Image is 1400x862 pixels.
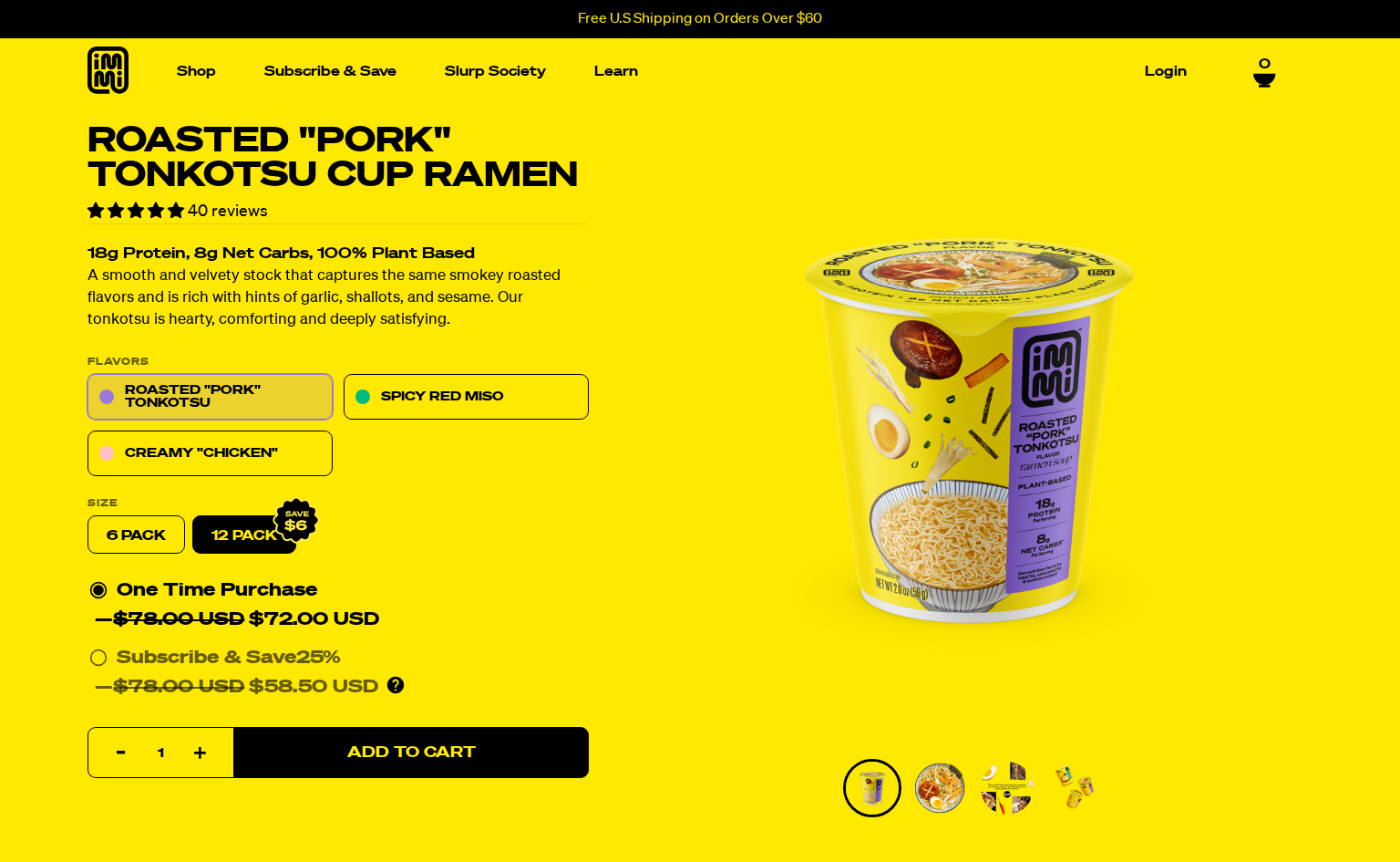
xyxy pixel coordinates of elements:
img: Roasted "Pork" Tonkotsu Cup Ramen [846,762,899,815]
iframe: Marketing Popup [9,778,192,853]
li: 1 of 4 [663,124,1275,737]
del: $78.00 USD [113,679,244,697]
div: PDP main carousel thumbnails [663,759,1275,817]
a: Subscribe & Save [257,57,404,86]
span: 4.78 stars [87,203,188,220]
div: One Time Purchase [89,576,587,635]
h2: 18g Protein, 8g Net Carbs, 100% Plant Based [87,247,589,263]
a: Shop [170,57,223,86]
a: Spicy Red Miso [344,375,589,421]
img: Roasted "Pork" Tonkotsu Cup Ramen [981,762,1034,815]
li: Go to slide 1 [843,759,901,817]
a: Creamy "Chicken" [87,431,333,477]
img: Roasted "Pork" Tonkotsu Cup Ramen [663,124,1275,737]
p: Flavors [87,358,589,368]
a: Roasted "Pork" Tonkotsu [87,375,333,421]
p: A smooth and velvety stock that captures the same smokey roasted flavors and is rich with hints o... [87,266,589,332]
span: 0 [1259,57,1271,73]
span: 25% [296,649,341,668]
img: Roasted "Pork" Tonkotsu Cup Ramen [1048,762,1101,815]
label: Size [87,499,589,509]
p: Free U.S Shipping on Orders Over $60 [578,11,822,27]
div: — [95,606,379,635]
label: 6 pack [87,516,185,555]
img: Roasted "Pork" Tonkotsu Cup Ramen [913,762,966,815]
a: Slurp Society [437,57,553,86]
span: Add to Cart [347,745,476,761]
a: 12 Pack [192,516,296,555]
del: $78.00 USD [113,611,244,629]
li: Go to slide 3 [978,759,1036,817]
button: Add to Cart [233,728,589,779]
a: 0 [1253,57,1276,88]
span: 40 reviews [188,203,268,220]
h1: Roasted "Pork" Tonkotsu Cup Ramen [87,124,589,193]
span: $58.50 USD [113,679,378,697]
input: quantity [99,729,222,780]
a: Learn [587,57,645,86]
li: Go to slide 4 [1045,759,1104,817]
div: — [95,673,378,702]
span: $72.00 USD [113,611,379,629]
a: Login [1137,57,1194,86]
div: Subscribe & Save [117,644,341,673]
nav: Main navigation [170,38,1194,105]
li: Go to slide 2 [911,759,969,817]
div: PDP main carousel [663,124,1275,737]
